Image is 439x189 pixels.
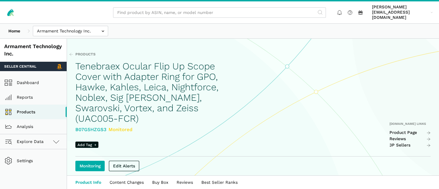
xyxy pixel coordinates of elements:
[6,137,44,146] span: Explore Data
[389,122,431,126] div: [DOMAIN_NAME] Links
[389,136,431,142] a: Reviews
[4,43,62,58] div: Armament Technology Inc.
[389,143,431,148] a: 3P Sellers
[370,3,435,21] a: [PERSON_NAME][EMAIL_ADDRESS][DOMAIN_NAME]
[69,52,96,57] a: Products
[75,61,234,124] h1: Tenebraex Ocular Flip Up Scope Cover with Adapter Ring for GPO, Hawke, Kahles, Leica, Nightforce,...
[4,64,36,69] span: Seller Central
[372,5,429,20] span: [PERSON_NAME][EMAIL_ADDRESS][DOMAIN_NAME]
[75,142,98,148] span: Add Tag
[4,26,24,36] a: Home
[94,142,96,148] span: +
[109,127,132,132] span: Monitored
[75,126,234,133] div: B07G5HZGS3
[389,130,431,135] a: Product Page
[109,161,139,171] a: Edit Alerts
[33,26,108,36] input: Armament Technology Inc.
[75,52,96,57] span: Products
[113,7,326,18] input: Find product by ASIN, name, or model number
